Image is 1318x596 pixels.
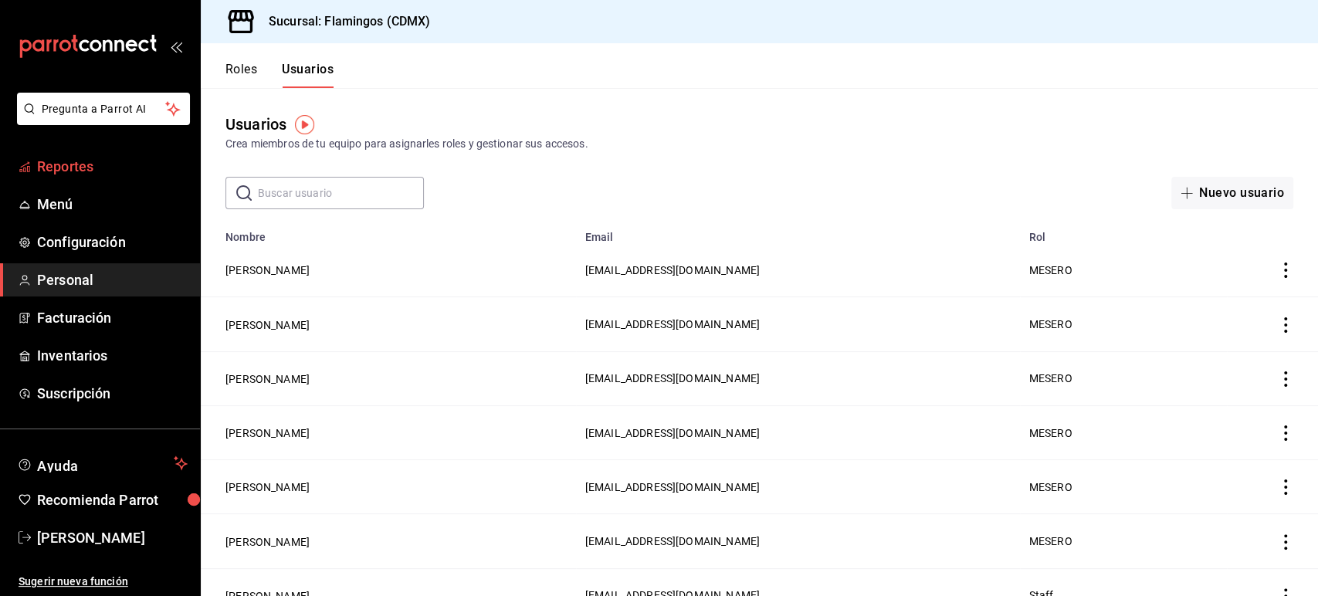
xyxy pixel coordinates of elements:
button: Roles [225,62,257,88]
span: MESERO [1029,318,1072,330]
button: Nuevo usuario [1171,177,1293,209]
span: Ayuda [37,454,168,472]
span: Sugerir nueva función [19,574,188,590]
span: Recomienda Parrot [37,489,188,510]
span: [EMAIL_ADDRESS][DOMAIN_NAME] [585,372,760,384]
div: Crea miembros de tu equipo para asignarles roles y gestionar sus accesos. [225,136,1293,152]
button: actions [1278,317,1293,333]
span: [EMAIL_ADDRESS][DOMAIN_NAME] [585,535,760,547]
span: MESERO [1029,481,1072,493]
span: MESERO [1029,535,1072,547]
span: MESERO [1029,372,1072,384]
th: Rol [1020,222,1228,243]
button: open_drawer_menu [170,40,182,52]
input: Buscar usuario [258,178,424,208]
span: [EMAIL_ADDRESS][DOMAIN_NAME] [585,264,760,276]
img: Tooltip marker [295,115,314,134]
span: [PERSON_NAME] [37,527,188,548]
button: [PERSON_NAME] [225,534,310,550]
span: Configuración [37,232,188,252]
span: Reportes [37,156,188,177]
button: [PERSON_NAME] [225,262,310,278]
button: [PERSON_NAME] [225,317,310,333]
span: Inventarios [37,345,188,366]
span: Suscripción [37,383,188,404]
span: Personal [37,269,188,290]
button: actions [1278,262,1293,278]
button: [PERSON_NAME] [225,371,310,387]
button: actions [1278,371,1293,387]
th: Email [576,222,1020,243]
div: navigation tabs [225,62,334,88]
span: Facturación [37,307,188,328]
button: [PERSON_NAME] [225,479,310,495]
span: Pregunta a Parrot AI [42,101,166,117]
span: [EMAIL_ADDRESS][DOMAIN_NAME] [585,481,760,493]
button: Usuarios [282,62,334,88]
button: Pregunta a Parrot AI [17,93,190,125]
span: Menú [37,194,188,215]
button: actions [1278,479,1293,495]
span: [EMAIL_ADDRESS][DOMAIN_NAME] [585,318,760,330]
a: Pregunta a Parrot AI [11,112,190,128]
button: actions [1278,534,1293,550]
button: [PERSON_NAME] [225,425,310,441]
h3: Sucursal: Flamingos (CDMX) [256,12,430,31]
span: MESERO [1029,427,1072,439]
span: [EMAIL_ADDRESS][DOMAIN_NAME] [585,427,760,439]
div: Usuarios [225,113,286,136]
button: actions [1278,425,1293,441]
span: MESERO [1029,264,1072,276]
th: Nombre [201,222,576,243]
